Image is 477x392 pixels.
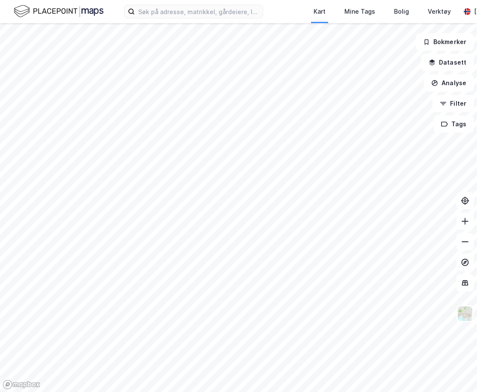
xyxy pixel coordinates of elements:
[434,351,477,392] iframe: Chat Widget
[344,6,375,17] div: Mine Tags
[135,5,263,18] input: Søk på adresse, matrikkel, gårdeiere, leietakere eller personer
[434,351,477,392] div: Kontrollprogram for chat
[428,6,451,17] div: Verktøy
[14,4,104,19] img: logo.f888ab2527a4732fd821a326f86c7f29.svg
[314,6,326,17] div: Kart
[394,6,409,17] div: Bolig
